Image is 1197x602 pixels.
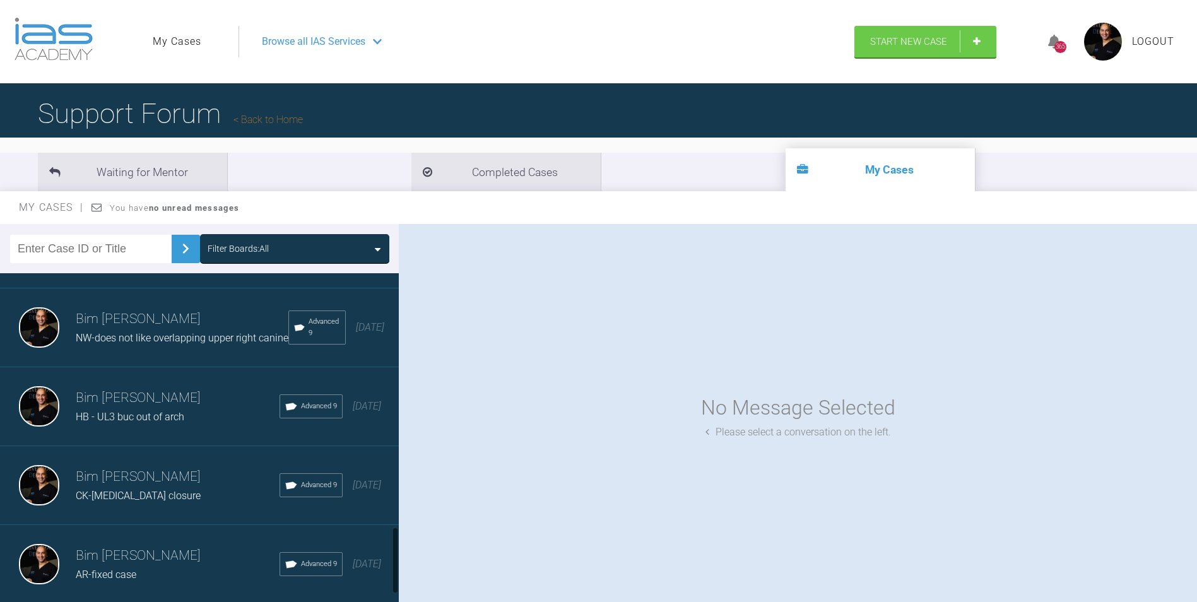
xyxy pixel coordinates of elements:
[110,203,239,213] span: You have
[76,569,136,581] span: AR-fixed case
[411,153,601,191] li: Completed Cases
[19,201,84,213] span: My Cases
[10,235,172,263] input: Enter Case ID or Title
[353,400,381,412] span: [DATE]
[262,33,365,50] span: Browse all IAS Services
[76,411,184,423] span: HB - UL3 buc out of arch
[353,479,381,491] span: [DATE]
[19,386,59,427] img: Bim Sawhney
[1132,33,1174,50] a: Logout
[76,332,288,344] span: NW-does not like overlapping upper right canine
[1084,23,1122,61] img: profile.png
[153,33,201,50] a: My Cases
[76,490,201,502] span: CK-[MEDICAL_DATA] closure
[19,544,59,584] img: Bim Sawhney
[19,465,59,505] img: Bim Sawhney
[701,392,895,424] div: No Message Selected
[76,466,280,488] h3: Bim [PERSON_NAME]
[870,36,947,47] span: Start New Case
[1054,41,1066,53] div: 365
[19,307,59,348] img: Bim Sawhney
[208,242,269,256] div: Filter Boards: All
[705,424,891,440] div: Please select a conversation on the left.
[854,26,996,57] a: Start New Case
[309,316,340,339] span: Advanced 9
[175,239,196,259] img: chevronRight.28bd32b0.svg
[353,558,381,570] span: [DATE]
[786,148,975,191] li: My Cases
[301,401,337,412] span: Advanced 9
[233,114,303,126] a: Back to Home
[15,18,93,61] img: logo-light.3e3ef733.png
[356,321,384,333] span: [DATE]
[76,545,280,567] h3: Bim [PERSON_NAME]
[301,558,337,570] span: Advanced 9
[76,309,288,330] h3: Bim [PERSON_NAME]
[38,153,227,191] li: Waiting for Mentor
[149,203,239,213] strong: no unread messages
[38,91,303,136] h1: Support Forum
[301,480,337,491] span: Advanced 9
[76,387,280,409] h3: Bim [PERSON_NAME]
